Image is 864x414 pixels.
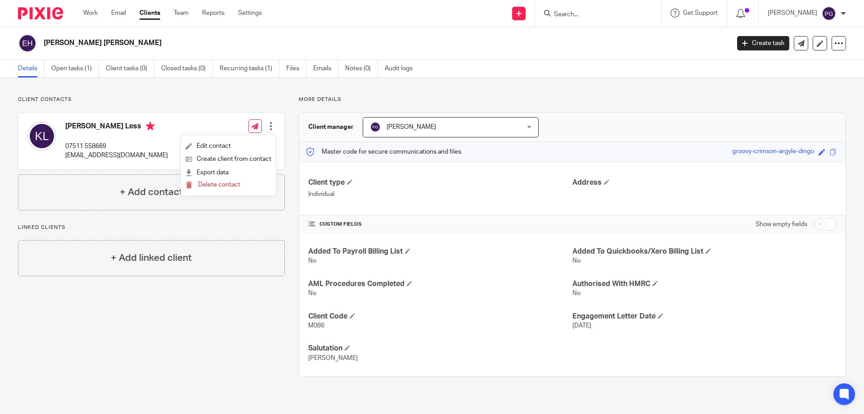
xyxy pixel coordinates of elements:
[18,96,285,103] p: Client contacts
[308,279,572,289] h4: AML Procedures Completed
[756,220,807,229] label: Show empty fields
[308,178,572,187] h4: Client type
[65,151,168,160] p: [EMAIL_ADDRESS][DOMAIN_NAME]
[553,11,634,19] input: Search
[822,6,836,21] img: svg%3E
[185,153,271,166] a: Create client from contact
[174,9,189,18] a: Team
[65,122,168,133] h4: [PERSON_NAME] Less
[51,60,99,77] a: Open tasks (1)
[737,36,789,50] a: Create task
[572,312,837,321] h4: Engagement Letter Date
[18,34,37,53] img: svg%3E
[308,190,572,199] p: Individual
[18,7,63,19] img: Pixie
[308,247,572,256] h4: Added To Payroll Billing List
[572,178,837,187] h4: Address
[202,9,225,18] a: Reports
[572,323,591,329] span: [DATE]
[572,279,837,289] h4: Authorised With HMRC
[313,60,338,77] a: Emails
[220,60,279,77] a: Recurring tasks (1)
[161,60,213,77] a: Closed tasks (0)
[286,60,306,77] a: Files
[572,258,580,264] span: No
[27,122,56,150] img: svg%3E
[308,221,572,228] h4: CUSTOM FIELDS
[185,179,240,191] button: Delete contact
[308,312,572,321] h4: Client Code
[146,122,155,131] i: Primary
[308,344,572,353] h4: Salutation
[44,38,588,48] h2: [PERSON_NAME] [PERSON_NAME]
[18,224,285,231] p: Linked clients
[198,182,240,188] span: Delete contact
[345,60,378,77] a: Notes (0)
[120,185,183,199] h4: + Add contact
[83,9,98,18] a: Work
[299,96,846,103] p: More details
[139,9,160,18] a: Clients
[387,124,436,130] span: [PERSON_NAME]
[683,10,718,16] span: Get Support
[111,251,192,265] h4: + Add linked client
[370,122,381,132] img: svg%3E
[572,247,837,256] h4: Added To Quickbooks/Xero Billing List
[106,60,154,77] a: Client tasks (0)
[732,147,814,157] div: groovy-crimson-argyle-dingo
[768,9,817,18] p: [PERSON_NAME]
[385,60,419,77] a: Audit logs
[308,123,354,132] h3: Client manager
[185,166,271,179] a: Export data
[65,142,168,151] p: 07511 558669
[111,9,126,18] a: Email
[306,147,461,156] p: Master code for secure communications and files
[308,258,316,264] span: No
[572,290,580,296] span: No
[308,323,324,329] span: M086
[238,9,262,18] a: Settings
[185,140,271,153] a: Edit contact
[308,355,358,361] span: [PERSON_NAME]
[18,60,45,77] a: Details
[308,290,316,296] span: No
